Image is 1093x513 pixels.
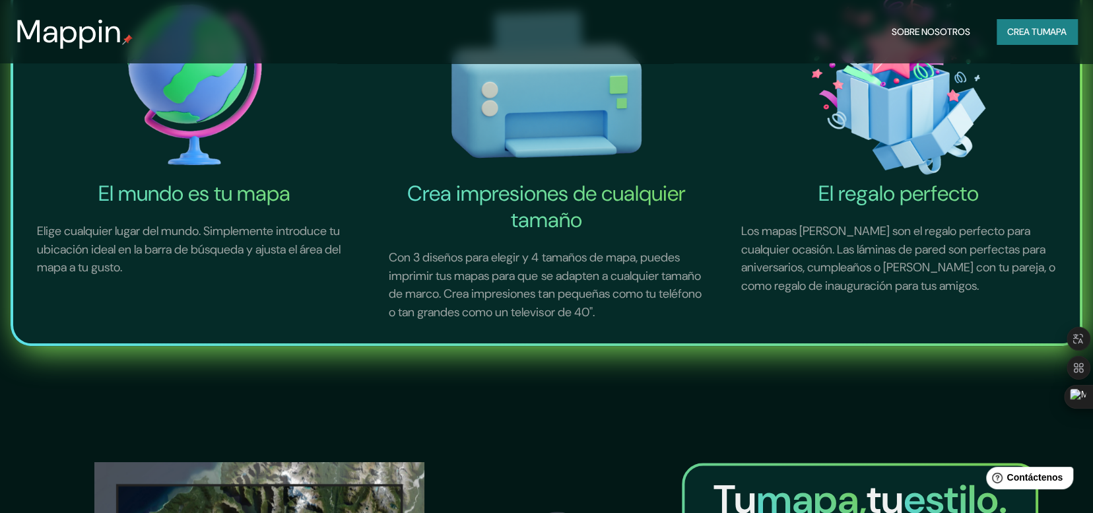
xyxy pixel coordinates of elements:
[122,34,133,45] img: pin de mapeo
[407,180,686,234] font: Crea impresiones de cualquier tamaño
[818,180,979,207] font: El regalo perfecto
[886,19,976,44] button: Sobre nosotros
[892,26,970,38] font: Sobre nosotros
[1043,26,1067,38] font: mapa
[16,11,122,52] font: Mappin
[98,180,290,207] font: El mundo es tu mapa
[1007,26,1043,38] font: Crea tu
[37,223,341,275] font: Elige cualquier lugar del mundo. Simplemente introduce tu ubicación ideal en la barra de búsqueda...
[389,250,701,320] font: Con 3 diseños para elegir y 4 tamaños de mapa, puedes imprimir tus mapas para que se adapten a cu...
[741,223,1055,294] font: Los mapas [PERSON_NAME] son el regalo perfecto para cualquier ocasión. Las láminas de pared son p...
[976,462,1078,498] iframe: Lanzador de widgets de ayuda
[997,19,1077,44] button: Crea tumapa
